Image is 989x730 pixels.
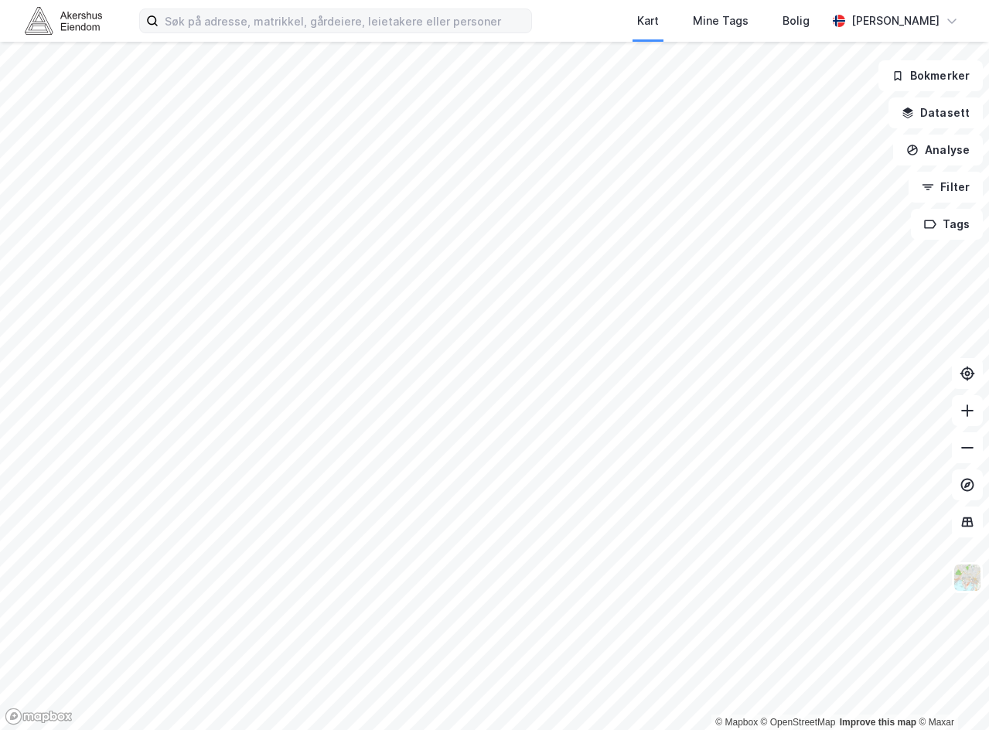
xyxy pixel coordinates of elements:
[693,12,749,30] div: Mine Tags
[159,9,531,32] input: Søk på adresse, matrikkel, gårdeiere, leietakere eller personer
[25,7,102,34] img: akershus-eiendom-logo.9091f326c980b4bce74ccdd9f866810c.svg
[637,12,659,30] div: Kart
[912,656,989,730] div: Kontrollprogram for chat
[851,12,940,30] div: [PERSON_NAME]
[912,656,989,730] iframe: Chat Widget
[783,12,810,30] div: Bolig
